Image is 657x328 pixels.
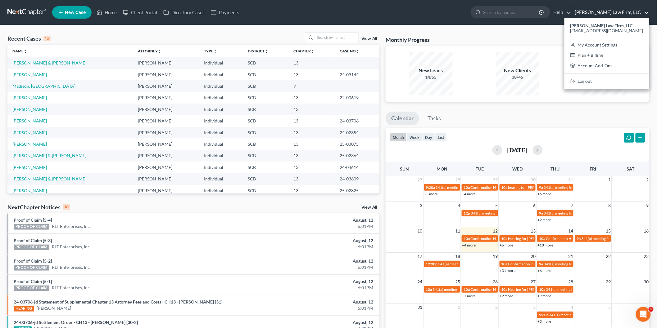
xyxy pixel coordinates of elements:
[133,127,199,138] td: [PERSON_NAME]
[537,243,553,247] a: +18 more
[470,236,574,241] span: Confirmation Hearing for [PERSON_NAME] & [PERSON_NAME]
[407,133,422,141] button: week
[199,69,243,80] td: Individual
[288,150,335,162] td: 13
[582,236,641,241] span: 341(a) meeting for [PERSON_NAME]
[199,115,243,126] td: Individual
[14,279,52,284] a: Proof of Claim [5-1]
[257,223,373,229] div: 6:01PM
[14,258,52,264] a: Proof of Claim [5-2]
[570,28,643,33] span: [EMAIL_ADDRESS][DOMAIN_NAME]
[496,67,539,74] div: New Clients
[564,60,649,71] a: Account Add-Ons
[199,57,243,69] td: Individual
[532,202,536,209] span: 6
[417,253,423,260] span: 17
[288,80,335,92] td: 7
[464,236,470,241] span: 10a
[12,118,47,123] a: [PERSON_NAME]
[539,185,543,190] span: 9a
[577,236,581,241] span: 9a
[288,138,335,150] td: 13
[243,69,288,80] td: SCB
[386,36,430,43] h3: Monthly Progress
[335,92,379,104] td: 22-00619
[646,176,650,184] span: 2
[12,153,86,158] a: [PERSON_NAME] & [PERSON_NAME]
[544,211,604,215] span: 341(a) meeting for [PERSON_NAME]
[426,262,438,266] span: 12:30p
[570,23,633,28] strong: [PERSON_NAME] Law Firm, LLC
[455,176,461,184] span: 28
[12,49,27,53] a: Nameunfold_more
[455,253,461,260] span: 18
[464,287,470,292] span: 10a
[492,278,499,286] span: 26
[435,133,447,141] button: list
[433,287,493,292] span: 341(a) meeting for [PERSON_NAME]
[257,319,373,326] div: August, 12
[63,204,70,210] div: 10
[590,166,596,171] span: Fri
[335,127,379,138] td: 24-02354
[243,162,288,173] td: SCB
[570,202,574,209] span: 7
[361,37,377,41] a: View All
[462,243,476,247] a: +4 more
[133,80,199,92] td: [PERSON_NAME]
[335,173,379,185] td: 24-03609
[464,185,470,190] span: 10a
[646,202,650,209] span: 9
[356,50,360,53] i: unfold_more
[417,304,423,311] span: 31
[495,202,499,209] span: 5
[549,312,609,317] span: 341(a) meeting for [PERSON_NAME]
[500,294,514,298] a: +2 more
[7,35,51,42] div: Recent Cases
[501,287,508,292] span: 10a
[133,104,199,115] td: [PERSON_NAME]
[335,162,379,173] td: 24-04614
[243,185,288,196] td: SCB
[643,278,650,286] span: 30
[643,227,650,235] span: 16
[133,185,199,196] td: [PERSON_NAME]
[133,57,199,69] td: [PERSON_NAME]
[400,166,409,171] span: Sun
[199,150,243,162] td: Individual
[649,307,654,312] span: 1
[335,115,379,126] td: 24-03706
[243,138,288,150] td: SCB
[52,244,91,250] a: RLT Enterprises, Inc.
[12,141,47,147] a: [PERSON_NAME]
[422,133,435,141] button: day
[570,304,574,311] span: 4
[199,104,243,115] td: Individual
[537,217,551,222] a: +2 more
[646,304,650,311] span: 6
[507,147,528,153] h2: [DATE]
[476,166,484,171] span: Tue
[199,80,243,92] td: Individual
[544,185,574,190] span: 341(a) meeting for
[52,223,91,229] a: RLT Enterprises, Inc.
[455,278,461,286] span: 25
[608,304,612,311] span: 5
[537,192,551,196] a: +6 more
[492,253,499,260] span: 19
[539,236,545,241] span: 10a
[605,227,612,235] span: 15
[455,227,461,235] span: 11
[12,95,47,100] a: [PERSON_NAME]
[265,50,268,53] i: unfold_more
[605,253,612,260] span: 22
[43,36,51,41] div: 15
[508,287,557,292] span: Hearing for [PERSON_NAME]
[608,202,612,209] span: 8
[512,166,523,171] span: Wed
[160,7,208,18] a: Directory Cases
[419,202,423,209] span: 3
[539,312,548,317] span: 9:30a
[551,166,560,171] span: Thu
[464,211,470,215] span: 12p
